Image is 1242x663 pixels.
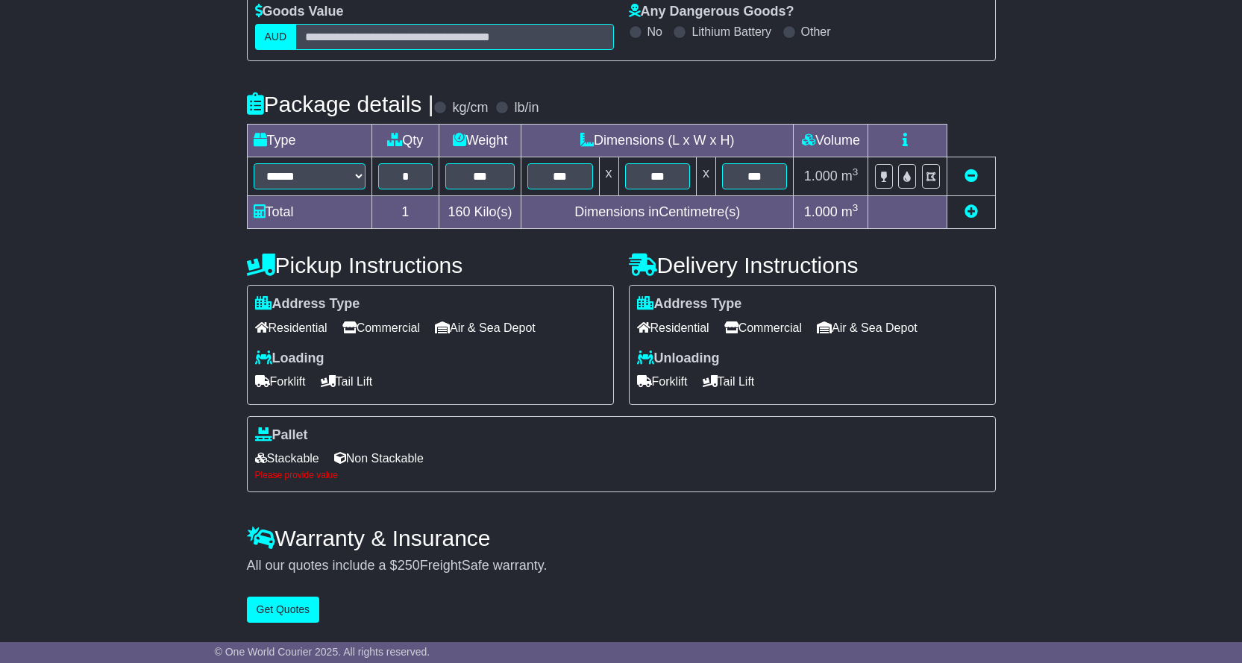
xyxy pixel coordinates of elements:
[255,4,344,20] label: Goods Value
[321,370,373,393] span: Tail Lift
[371,196,439,229] td: 1
[247,558,996,574] div: All our quotes include a $ FreightSafe warranty.
[247,526,996,550] h4: Warranty & Insurance
[255,427,308,444] label: Pallet
[247,597,320,623] button: Get Quotes
[334,447,424,470] span: Non Stackable
[804,169,838,183] span: 1.000
[439,125,521,157] td: Weight
[521,196,794,229] td: Dimensions in Centimetre(s)
[215,646,430,658] span: © One World Courier 2025. All rights reserved.
[637,316,709,339] span: Residential
[794,125,868,157] td: Volume
[371,125,439,157] td: Qty
[599,157,618,196] td: x
[247,196,371,229] td: Total
[703,370,755,393] span: Tail Lift
[255,296,360,312] label: Address Type
[398,558,420,573] span: 250
[514,100,539,116] label: lb/in
[629,4,794,20] label: Any Dangerous Goods?
[439,196,521,229] td: Kilo(s)
[841,169,859,183] span: m
[255,316,327,339] span: Residential
[255,370,306,393] span: Forklift
[724,316,802,339] span: Commercial
[841,204,859,219] span: m
[637,351,720,367] label: Unloading
[452,100,488,116] label: kg/cm
[817,316,918,339] span: Air & Sea Depot
[448,204,471,219] span: 160
[255,447,319,470] span: Stackable
[853,166,859,177] sup: 3
[247,253,614,277] h4: Pickup Instructions
[247,92,434,116] h4: Package details |
[342,316,420,339] span: Commercial
[691,25,771,39] label: Lithium Battery
[255,24,297,50] label: AUD
[696,157,715,196] td: x
[804,204,838,219] span: 1.000
[637,296,742,312] label: Address Type
[255,470,988,480] div: Please provide value
[801,25,831,39] label: Other
[647,25,662,39] label: No
[965,204,978,219] a: Add new item
[247,125,371,157] td: Type
[965,169,978,183] a: Remove this item
[629,253,996,277] h4: Delivery Instructions
[255,351,324,367] label: Loading
[637,370,688,393] span: Forklift
[853,202,859,213] sup: 3
[521,125,794,157] td: Dimensions (L x W x H)
[435,316,536,339] span: Air & Sea Depot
